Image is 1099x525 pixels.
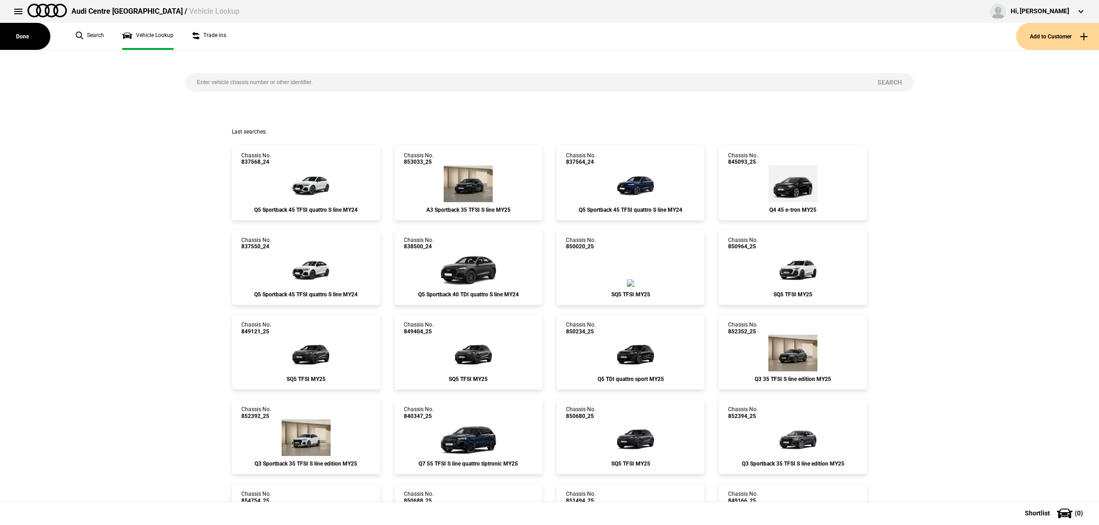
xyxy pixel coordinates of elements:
div: Chassis No. [566,152,596,166]
a: Search [76,23,104,50]
button: Add to Customer [1016,23,1099,50]
img: Audi_GUBS5Y_25S_GX_2Y2Y_PAH_WA2_6FJ_PQ7_PYH_PWO_53D_(Nadin:_53D_6FJ_C56_PAH_PQ7_PWO_PYH_WA2)_ext.png [766,250,821,287]
div: Chassis No. [728,152,758,166]
span: 852392_25 [241,413,271,419]
span: 851494_25 [566,498,596,504]
img: audi.png [27,4,67,17]
div: Chassis No. [404,152,434,166]
img: Audi_F3NCCX_25LE_FZ_6Y6Y_QQ2_6FJ_V72_WN8_X8C_(Nadin:_6FJ_C62_QQ2_V72_WN8)_ext.png [766,419,821,456]
div: Chassis No. [241,491,271,504]
span: 850680_25 [566,413,596,419]
span: 838500_24 [404,243,434,250]
img: Audi_4MQCX2_25_EI_D6D6_F71_MP_PAH_(Nadin:_6FJ_C90_F71_PAH_S2S_S37_S9S)_ext.png [436,419,501,456]
span: 837564_24 [566,159,596,165]
div: Q5 Sportback 45 TFSI quattro S line MY24 [566,207,695,213]
div: Chassis No. [241,152,271,166]
div: Chassis No. [241,321,271,335]
a: Trade ins [192,23,226,50]
img: Audi_F3BCCX_25LE_FZ_Z7Z7_3FU_6FJ_3S2_V72_WN8_(Nadin:_3FU_3S2_6FJ_C62_V72_WN8)_ext.png [768,335,817,371]
div: SQ5 TFSI MY25 [241,376,370,382]
img: Audi_GUBS5Y_25S_GX_6Y6Y_PAH_WA2_6FJ_PQ7_53A_PYH_PWO_5MK_(Nadin:_53A_5MK_6FJ_C56_PAH_PQ7_PWO_PYH_W... [441,335,496,371]
img: Audi_F4BA53_25_AO_0E0E_4ZD_WA2_3S2_55K_QQ9_(Nadin:_3S2_4ZD_55K_C16_QQ9_S7E_WA2)_ext.png [768,166,817,202]
div: Hi, [PERSON_NAME] [1011,7,1069,16]
span: 854754_25 [241,498,271,504]
span: 845093_25 [728,159,758,165]
span: 837568_24 [241,159,271,165]
span: 850234_25 [566,328,596,335]
img: Audi_FYTCUY_24_YM_6Y6Y_MP_3FU_4ZD_54U_(Nadin:_3FU_4ZD_54U_6FJ_C50)_ext.png [436,250,501,287]
div: SQ5 TFSI MY25 [566,291,695,298]
div: Chassis No. [404,491,434,504]
span: 849166_25 [728,498,758,504]
span: 849404_25 [404,328,434,335]
div: Q5 Sportback 45 TFSI quattro S line MY24 [241,207,370,213]
div: Q7 55 TFSI S line quattro tiptronic MY25 [404,461,533,467]
span: 837550_24 [241,243,271,250]
button: Shortlist(0) [1011,502,1099,525]
div: Q5 TDI quattro sport MY25 [566,376,695,382]
div: Q5 Sportback 40 TDI quattro S line MY24 [404,291,533,298]
div: Chassis No. [566,321,596,335]
img: Audi_F3NCCX_25LE_FZ_2Y2Y_QQ2_6FJ_V72_WN8_X8C_(Nadin:_6FJ_C62_QQ2_V72_WN8)_ext.png [282,419,331,456]
div: Q3 Sportback 35 TFSI S line edition MY25 [241,461,370,467]
span: 850688_25 [404,498,434,504]
span: Shortlist [1025,510,1050,516]
div: Chassis No. [728,321,758,335]
div: SQ5 TFSI MY25 [728,291,857,298]
div: Chassis No. [728,406,758,419]
div: Chassis No. [241,237,271,250]
span: ( 0 ) [1075,510,1083,516]
button: Search [866,73,914,91]
img: Audi_GUBAUY_25S_GX_0E0E_WA9_PAH_WA7_5MB_6FJ_PQ7_4D3_WXC_PWL_PYH_F80_H65_(Nadin:_4D3_5MB_6FJ_C56_F... [603,335,658,371]
span: 840347_25 [404,413,434,419]
img: Audi_GUBS5Y_25S_GX_6Y6Y_PAH_5MK_WA2_6FJ_PQ7_PYH_PWO_53D_(Nadin:_53D_5MK_6FJ_C56_PAH_PQ7_PWO_PYH_S... [278,335,333,371]
div: Chassis No. [241,406,271,419]
span: 850964_25 [728,243,758,250]
span: Last searches: [232,129,267,135]
div: Q3 Sportback 35 TFSI S line edition MY25 [728,461,857,467]
div: SQ5 TFSI MY25 [404,376,533,382]
div: Chassis No. [728,237,758,250]
a: Vehicle Lookup [122,23,174,50]
div: Chassis No. [566,237,596,250]
div: A3 Sportback 35 TFSI S line MY25 [404,207,533,213]
span: 850020_25 [566,243,596,250]
span: 849121_25 [241,328,271,335]
span: 852352_25 [728,328,758,335]
div: Q5 Sportback 45 TFSI quattro S line MY24 [241,291,370,298]
input: Enter vehicle chassis number or other identifier. [185,73,866,91]
span: 852394_25 [728,413,758,419]
div: Chassis No. [404,321,434,335]
div: Chassis No. [404,237,434,250]
span: 853033_25 [404,159,434,165]
div: Chassis No. [404,406,434,419]
img: Audi_GUBS5Y_25S_GX_N7N7_PAH_2MB_5MK_WA2_3Y4_6FJ_PQ7_53A_PYH_PWO_Y4T_(Nadin:_2MB_3Y4_53A_5MK_6FJ_C... [603,419,658,456]
div: Audi Centre [GEOGRAPHIC_DATA] / [71,6,239,16]
img: Audi_GUBS5Y_25S_GX_N7N7_PAH_6FJ_2MB_WA2_PQ7_PYH_PWO_Y4T_56T_(Nadin:_2MB_56T_6FJ_C56_PAH_PQ7_PWO_P... [627,279,634,287]
span: Vehicle Lookup [189,7,239,16]
div: Chassis No. [728,491,758,504]
img: Audi_FYTC3Y_24_EI_2Y2Y_4ZD_6FJ_WQS_X8C_(Nadin:_4ZD_6FJ_C50_WQS)_ext.png [278,250,333,287]
img: Audi_8YFCYG_25_EI_0E0E_WBX_3FB_3L5_WXC_WXC-1_PWL_PY5_PYY_U35_(Nadin:_3FB_3L5_C56_PWL_PY5_PYY_U35_... [444,166,493,202]
div: Q4 45 e-tron MY25 [728,207,857,213]
div: Chassis No. [566,491,596,504]
div: Q3 35 TFSI S line edition MY25 [728,376,857,382]
div: SQ5 TFSI MY25 [566,461,695,467]
div: Chassis No. [566,406,596,419]
img: Audi_FYTC3Y_24_EI_2D2D_4ZD_QQ2_45I_WXE_6FJ_WQS_PX6_X8C_(Nadin:_45I_4ZD_6FJ_C50_PX6_QQ2_WQS_WXE)_e... [603,166,658,202]
img: Audi_FYTC3Y_24_EI_2Y2Y_4ZD_QQ2_45I_WXE_6FJ_WQS_PX6_X8C_(Nadin:_45I_4ZD_6FJ_C50_PX6_QQ2_WQS_WXE)_e... [278,166,333,202]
